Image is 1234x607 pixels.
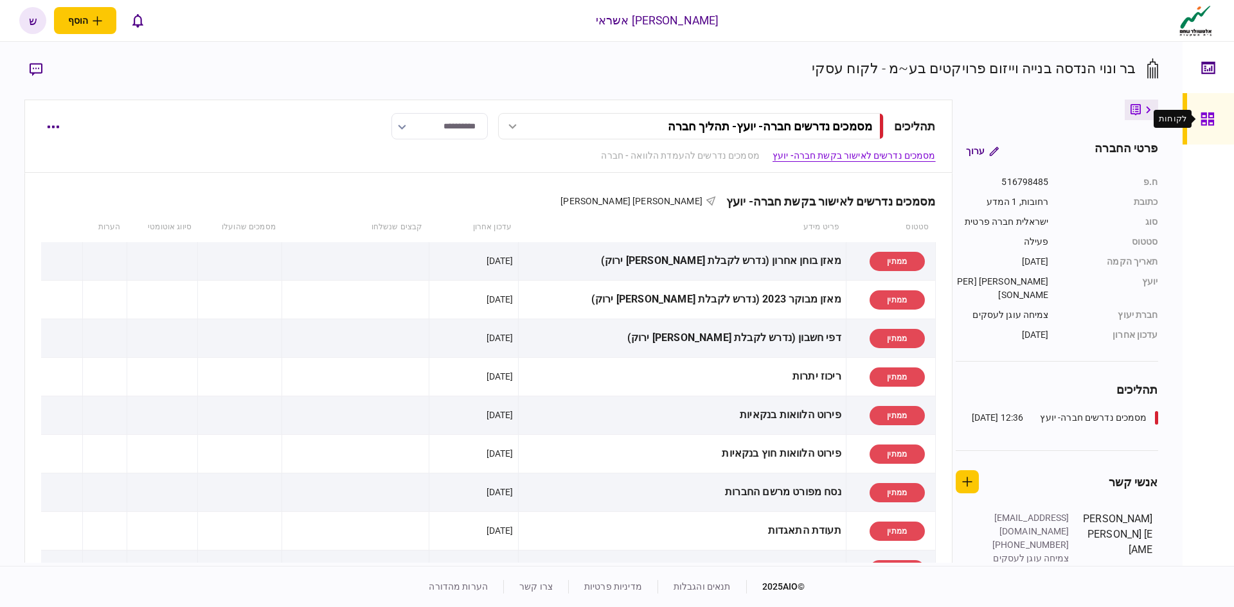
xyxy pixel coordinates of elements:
[1095,139,1158,163] div: פרטי החברה
[523,285,841,314] div: מאזן מבוקר 2023 (נדרש לקבלת [PERSON_NAME] ירוק)
[429,581,488,592] a: הערות מהדורה
[487,486,514,498] div: [DATE]
[487,331,514,344] div: [DATE]
[601,149,759,163] a: מסמכים נדרשים להעמדת הלוואה - חברה
[773,149,936,163] a: מסמכים נדרשים לאישור בקשת חברה- יועץ
[956,308,1049,322] div: צמיחה עוגן לעסקים
[870,290,925,310] div: ממתין
[956,381,1158,398] div: תהליכים
[986,552,1069,565] div: צמיחה עוגן לעסקים
[1062,235,1158,249] div: סטטוס
[518,213,846,242] th: פריט מידע
[487,254,514,267] div: [DATE]
[956,255,1049,268] div: [DATE]
[1082,511,1153,592] div: [PERSON_NAME] [PERSON_NAME]
[956,275,1049,302] div: [PERSON_NAME] [PERSON_NAME]
[523,401,841,430] div: פירוט הלוואות בנקאיות
[870,329,925,348] div: ממתין
[870,367,925,387] div: ממתין
[956,328,1049,342] div: [DATE]
[668,119,872,133] div: מסמכים נדרשים חברה- יועץ - תהליך חברה
[1159,112,1186,125] div: לקוחות
[870,483,925,502] div: ממתין
[956,175,1049,189] div: 516798485
[198,213,282,242] th: מסמכים שהועלו
[956,195,1049,209] div: רחובות, 1 המדע
[956,215,1049,229] div: ישראלית חברה פרטית
[487,447,514,460] div: [DATE]
[1062,275,1158,302] div: יועץ
[972,411,1158,425] a: מסמכים נדרשים חברה- יועץ12:36 [DATE]
[523,362,841,391] div: ריכוז יתרות
[429,213,518,242] th: עדכון אחרון
[1062,175,1158,189] div: ח.פ
[523,324,841,353] div: דפי חשבון (נדרש לקבלת [PERSON_NAME] ירוק)
[972,411,1024,425] div: 12:36 [DATE]
[127,213,198,242] th: סיווג אוטומטי
[986,538,1069,552] div: [PHONE_NUMBER]
[812,58,1136,79] div: בר ונוי הנדסה בנייה וייזום פרויקטים בע~מ - לקוח עסקי
[19,7,46,34] button: ש
[956,139,1009,163] button: ערוך
[523,439,841,468] div: פירוט הלוואות חוץ בנקאיות
[54,7,116,34] button: פתח תפריט להוספת לקוח
[523,555,841,584] div: דו"ח מע"מ (ESNA)
[1040,411,1147,425] div: מסמכים נדרשים חברה- יועץ
[584,581,642,592] a: מדיניות פרטיות
[560,196,702,206] span: [PERSON_NAME] [PERSON_NAME]
[523,516,841,545] div: תעודת התאגדות
[674,581,731,592] a: תנאים והגבלות
[846,213,935,242] th: סטטוס
[870,560,925,579] div: ממתין
[1062,215,1158,229] div: סוג
[894,118,936,135] div: תהליכים
[82,213,127,242] th: הערות
[1177,4,1215,37] img: client company logo
[956,235,1049,249] div: פעילה
[1109,473,1158,491] div: אנשי קשר
[870,406,925,425] div: ממתין
[870,444,925,464] div: ממתין
[523,247,841,276] div: מאזן בוחן אחרון (נדרש לקבלת [PERSON_NAME] ירוק)
[282,213,429,242] th: קבצים שנשלחו
[523,478,841,507] div: נסח מפורט מרשם החברות
[498,113,884,139] button: מסמכים נדרשים חברה- יועץ- תהליך חברה
[986,511,1069,538] div: [EMAIL_ADDRESS][DOMAIN_NAME]
[870,252,925,271] div: ממתין
[716,195,936,208] div: מסמכים נדרשים לאישור בקשת חברה- יועץ
[1062,255,1158,268] div: תאריך הקמה
[1062,308,1158,322] div: חברת יעוץ
[1062,195,1158,209] div: כתובת
[487,370,514,383] div: [DATE]
[596,12,719,29] div: [PERSON_NAME] אשראי
[487,409,514,421] div: [DATE]
[487,524,514,537] div: [DATE]
[870,522,925,541] div: ממתין
[124,7,151,34] button: פתח רשימת התראות
[519,581,553,592] a: צרו קשר
[1062,328,1158,342] div: עדכון אחרון
[746,580,805,594] div: © 2025 AIO
[487,293,514,306] div: [DATE]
